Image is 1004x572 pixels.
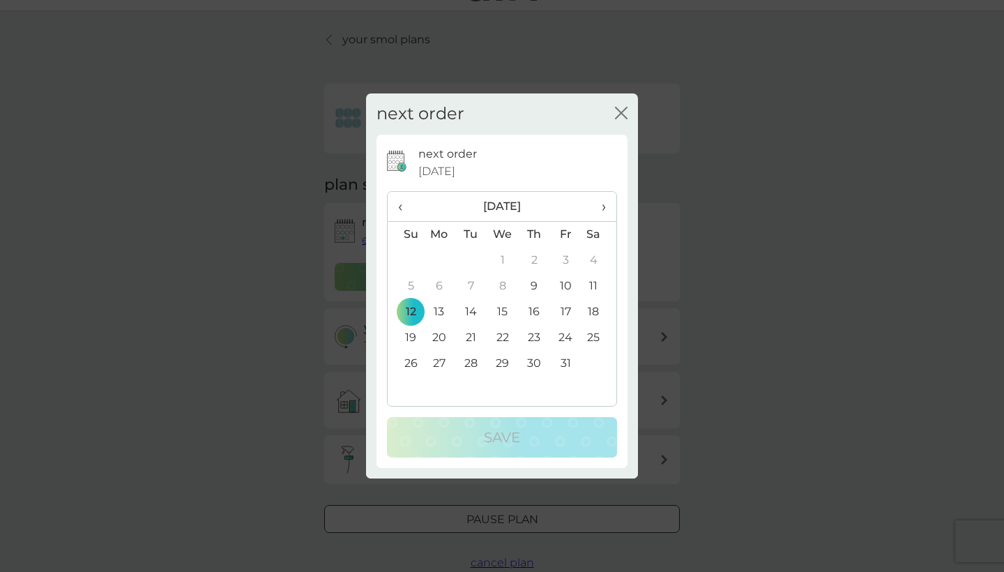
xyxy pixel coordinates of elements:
[487,299,519,325] td: 15
[519,221,550,248] th: Th
[550,248,581,273] td: 3
[581,273,616,299] td: 11
[423,299,455,325] td: 13
[388,221,423,248] th: Su
[455,221,487,248] th: Tu
[455,299,487,325] td: 14
[519,248,550,273] td: 2
[423,192,581,222] th: [DATE]
[487,273,519,299] td: 8
[581,221,616,248] th: Sa
[398,192,413,221] span: ‹
[519,351,550,377] td: 30
[388,299,423,325] td: 12
[487,221,519,248] th: We
[519,325,550,351] td: 23
[615,107,627,121] button: close
[388,325,423,351] td: 19
[550,351,581,377] td: 31
[550,273,581,299] td: 10
[423,325,455,351] td: 20
[550,325,581,351] td: 24
[550,299,581,325] td: 17
[388,351,423,377] td: 26
[387,417,617,458] button: Save
[455,273,487,299] td: 7
[487,325,519,351] td: 22
[550,221,581,248] th: Fr
[423,351,455,377] td: 27
[455,325,487,351] td: 21
[376,104,464,124] h2: next order
[581,248,616,273] td: 4
[581,299,616,325] td: 18
[487,248,519,273] td: 1
[423,221,455,248] th: Mo
[581,325,616,351] td: 25
[592,192,606,221] span: ›
[423,273,455,299] td: 6
[484,426,520,449] p: Save
[388,273,423,299] td: 5
[519,273,550,299] td: 9
[418,145,477,163] p: next order
[455,351,487,377] td: 28
[418,163,455,181] span: [DATE]
[519,299,550,325] td: 16
[487,351,519,377] td: 29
